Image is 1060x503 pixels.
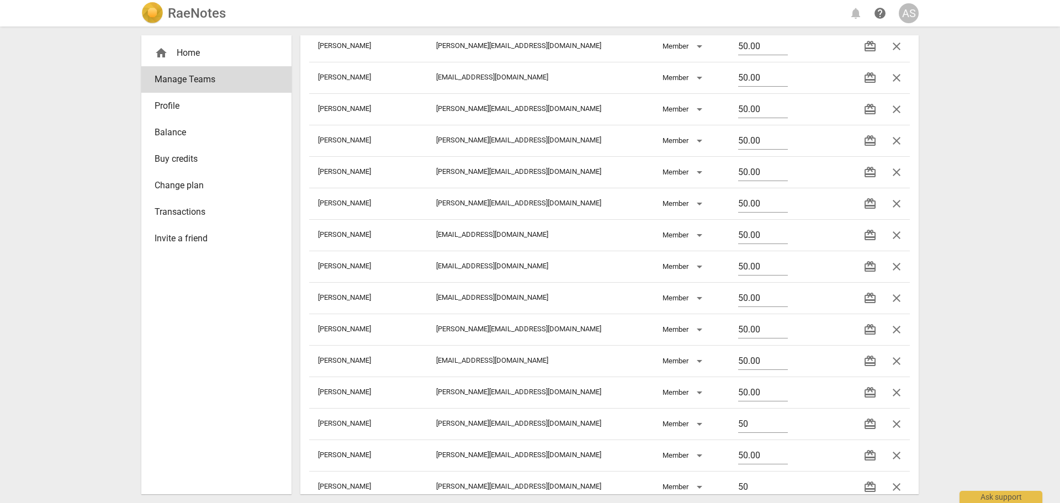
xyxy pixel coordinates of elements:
span: close [890,480,903,494]
td: [PERSON_NAME][EMAIL_ADDRESS][DOMAIN_NAME] [427,377,654,408]
span: redeem [863,103,877,116]
div: Member [662,447,706,464]
span: close [890,166,903,179]
span: Transactions [155,205,269,219]
div: Member [662,289,706,307]
span: redeem [863,292,877,305]
div: Member [662,100,706,118]
button: Transfer credits [857,379,883,406]
span: Invite a friend [155,232,269,245]
h2: RaeNotes [168,6,226,21]
span: close [890,197,903,210]
button: Transfer credits [857,285,883,311]
a: Profile [141,93,291,119]
a: Buy credits [141,146,291,172]
span: Buy credits [155,152,269,166]
button: Transfer credits [857,348,883,374]
td: [PERSON_NAME] [309,251,427,282]
td: [PERSON_NAME][EMAIL_ADDRESS][DOMAIN_NAME] [427,471,654,502]
div: Member [662,321,706,338]
div: Member [662,352,706,370]
button: Transfer credits [857,253,883,280]
span: close [890,449,903,462]
a: Balance [141,119,291,146]
span: redeem [863,134,877,147]
span: Manage Teams [155,73,269,86]
td: [EMAIL_ADDRESS][DOMAIN_NAME] [427,282,654,314]
td: [PERSON_NAME][EMAIL_ADDRESS][DOMAIN_NAME] [427,440,654,471]
td: [PERSON_NAME] [309,314,427,345]
td: [PERSON_NAME] [309,30,427,62]
a: Change plan [141,172,291,199]
div: Member [662,226,706,244]
button: Transfer credits [857,128,883,154]
button: Transfer credits [857,474,883,500]
button: Transfer credits [857,33,883,60]
span: close [890,229,903,242]
td: [PERSON_NAME][EMAIL_ADDRESS][DOMAIN_NAME] [427,156,654,188]
div: Member [662,195,706,213]
td: [EMAIL_ADDRESS][DOMAIN_NAME] [427,219,654,251]
span: home [155,46,168,60]
div: Member [662,38,706,55]
span: redeem [863,166,877,179]
span: redeem [863,417,877,431]
button: Transfer credits [857,96,883,123]
button: Transfer credits [857,411,883,437]
span: close [890,386,903,399]
span: redeem [863,260,877,273]
span: Profile [155,99,269,113]
td: [PERSON_NAME] [309,188,427,219]
span: close [890,40,903,53]
td: [EMAIL_ADDRESS][DOMAIN_NAME] [427,62,654,93]
td: [PERSON_NAME][EMAIL_ADDRESS][DOMAIN_NAME] [427,408,654,440]
span: help [873,7,887,20]
span: redeem [863,229,877,242]
td: [PERSON_NAME] [309,345,427,377]
td: [PERSON_NAME] [309,62,427,93]
td: [PERSON_NAME] [309,219,427,251]
div: Member [662,384,706,401]
td: [PERSON_NAME] [309,471,427,502]
span: redeem [863,71,877,84]
td: [EMAIL_ADDRESS][DOMAIN_NAME] [427,251,654,282]
a: LogoRaeNotes [141,2,226,24]
button: Transfer credits [857,159,883,186]
span: close [890,71,903,84]
div: Member [662,163,706,181]
button: AS [899,3,919,23]
td: [PERSON_NAME] [309,93,427,125]
button: Transfer credits [857,65,883,91]
span: close [890,260,903,273]
div: Home [141,40,291,66]
div: Member [662,415,706,433]
span: redeem [863,323,877,336]
span: redeem [863,386,877,399]
img: Logo [141,2,163,24]
td: [PERSON_NAME] [309,125,427,156]
td: [PERSON_NAME] [309,282,427,314]
span: redeem [863,40,877,53]
span: redeem [863,354,877,368]
a: Invite a friend [141,225,291,252]
div: Member [662,478,706,496]
td: [PERSON_NAME] [309,156,427,188]
span: Balance [155,126,269,139]
span: close [890,354,903,368]
div: Member [662,69,706,87]
div: Member [662,258,706,276]
td: [PERSON_NAME] [309,440,427,471]
button: Transfer credits [857,316,883,343]
span: close [890,134,903,147]
td: [PERSON_NAME] [309,377,427,408]
span: close [890,292,903,305]
td: [PERSON_NAME] [309,408,427,440]
td: [PERSON_NAME][EMAIL_ADDRESS][DOMAIN_NAME] [427,188,654,219]
span: Change plan [155,179,269,192]
td: [PERSON_NAME][EMAIL_ADDRESS][DOMAIN_NAME] [427,314,654,345]
span: redeem [863,197,877,210]
div: Home [155,46,269,60]
div: Ask support [960,491,1042,503]
td: [PERSON_NAME][EMAIL_ADDRESS][DOMAIN_NAME] [427,125,654,156]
